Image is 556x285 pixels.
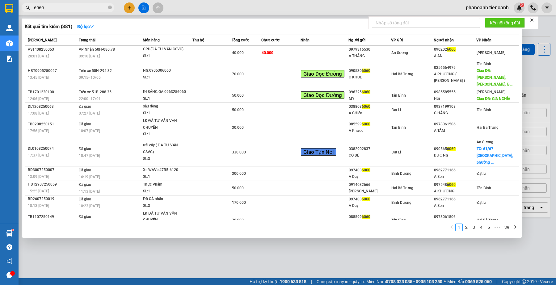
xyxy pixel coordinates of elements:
[6,272,12,278] span: message
[362,215,370,219] span: 6060
[28,196,77,202] div: BD2607250019
[79,54,100,58] span: 09:10 [DATE]
[26,6,30,10] span: search
[349,167,391,174] div: 097403
[434,95,476,102] div: Hợi
[28,214,77,220] div: TB1107250149
[79,168,91,172] span: Đã giao
[79,69,112,73] span: Trên xe 50H-295.32
[6,25,13,31] img: warehouse-icon
[6,244,12,250] span: question-circle
[477,51,505,55] span: [PERSON_NAME]
[232,93,244,98] span: 50.000
[477,140,493,144] span: An Sương
[28,97,49,101] span: 12:06 [DATE]
[477,69,512,86] span: Giao DĐ: [PERSON_NAME], [PERSON_NAME], B...
[391,171,411,176] span: Bình Dương
[349,203,391,209] div: A Duy
[6,56,13,62] img: solution-icon
[434,196,476,203] div: 0962771166
[456,224,462,231] a: 1
[477,97,510,101] span: Giao DĐ: GIA NGHĨA
[503,224,511,231] a: 39
[349,46,391,53] div: 0979316530
[391,200,411,205] span: Bình Dương
[447,47,456,52] span: 6060
[232,200,246,205] span: 170.000
[28,111,49,115] span: 17:08 [DATE]
[79,38,95,42] span: Trạng thái
[391,93,406,98] span: Tân Bình
[349,128,391,134] div: A Phước
[349,174,391,180] div: A Duy
[349,74,391,81] div: C KHUÊ
[28,46,77,53] div: AS1408250053
[477,90,505,94] span: [PERSON_NAME]
[28,189,49,193] span: 15:25 [DATE]
[6,258,12,264] span: notification
[232,125,244,130] span: 30.000
[143,74,189,81] div: SL: 1
[362,104,370,109] span: 6060
[301,148,336,156] span: Giao Tận Nơi
[349,146,391,152] div: 0382902837
[28,129,49,133] span: 17:56 [DATE]
[391,72,413,76] span: Hai Bà Trưng
[362,168,370,172] span: 6060
[434,121,476,128] div: 0978061506
[143,181,189,188] div: Thực Phẩm
[12,229,14,231] sup: 1
[143,131,189,138] div: SL: 1
[79,204,100,208] span: 10:23 [DATE]
[391,218,406,222] span: Tân Bình
[448,224,455,231] button: left
[349,89,391,95] div: 096325
[362,197,370,201] span: 6060
[372,18,480,28] input: Nhập số tổng đài
[434,110,476,116] div: C HẰNG
[28,89,77,95] div: TB1701230100
[262,51,273,55] span: 40.000
[143,196,189,203] div: Đồ CÁ nhân
[79,75,101,80] span: 09:15 - 10/05
[362,122,370,126] span: 6060
[192,38,204,42] span: Thu hộ
[348,38,365,42] span: Người gửi
[301,91,344,99] span: Giao Dọc Đường
[79,153,100,158] span: 10:47 [DATE]
[108,5,112,11] span: close-circle
[79,104,91,109] span: Đã giao
[362,69,370,73] span: 6060
[477,200,486,205] span: Đạt Lí
[391,38,403,42] span: VP Gửi
[477,171,486,176] span: Đạt Lí
[434,65,476,71] div: 0356564979
[232,171,246,176] span: 300.000
[434,128,476,134] div: A TÂM
[28,121,77,128] div: TB0208250151
[90,24,94,29] span: down
[463,224,470,231] a: 2
[349,196,391,203] div: 097403
[512,224,519,231] button: right
[434,152,476,159] div: DƯƠNG
[391,186,413,190] span: Hai Bà Trưng
[28,75,49,80] span: 13:45 [DATE]
[434,46,476,53] div: 090202
[28,38,57,42] span: [PERSON_NAME]
[143,203,189,209] div: SL: 3
[391,51,408,55] span: An Sương
[143,95,189,102] div: SL: 1
[25,23,72,30] h3: Kết quả tìm kiếm ( 381 )
[477,218,499,222] span: Hai Bà Trưng
[485,18,525,28] button: Kết nối tổng đài
[143,89,189,95] div: ĐI SÁNG QA 0963256060
[143,110,189,117] div: SL: 1
[470,224,478,231] li: 3
[232,186,244,190] span: 50.000
[349,95,391,102] div: MY
[143,46,189,53] div: CPU(ĐÃ TƯ VẤN CSVC)
[434,188,476,195] div: A KHƯƠNG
